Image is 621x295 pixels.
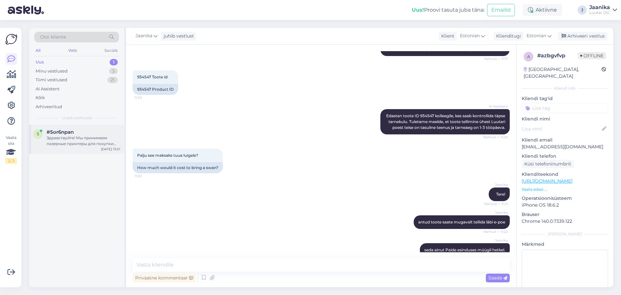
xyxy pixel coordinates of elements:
[5,158,17,164] div: 2 / 3
[522,241,608,248] p: Märkmed
[36,86,60,92] div: AI Assistent
[161,33,194,40] div: juhib vestlust
[484,201,508,206] span: Nähtud ✓ 11:21
[522,85,608,91] div: Kliendi info
[101,147,120,152] div: [DATE] 13:01
[527,54,530,59] span: a
[424,247,505,252] span: seda ainut Paide esinduses müügil hetkel.
[47,129,74,135] span: #5or6npan
[522,187,608,192] p: Vaata edasi ...
[133,162,223,173] div: How much would it cost to bring a swan?
[137,74,168,79] span: 934547 Toote id
[483,135,508,140] span: Nähtud ✓ 11:20
[135,174,159,178] span: 11:20
[36,68,68,74] div: Minu vestlused
[460,32,480,40] span: Estonian
[40,34,66,40] span: Otsi kliente
[109,68,118,74] div: 3
[110,59,118,65] div: 1
[484,104,508,109] span: AI Assistent
[578,52,606,59] span: Offline
[522,211,608,218] p: Brauser
[133,84,178,95] div: 934547 Product ID
[135,95,159,100] span: 11:20
[47,135,120,147] div: Здравствуйте! Мы принимаем лазерные принтеры для покупки или в качестве залога. Принтер должен бы...
[522,153,608,160] p: Kliendi telefon
[522,231,608,237] div: [PERSON_NAME]
[522,160,574,168] div: Küsi telefoninumbrit
[522,103,608,113] input: Lisa tag
[484,56,508,61] span: Nähtud ✓ 11:17
[522,178,572,184] a: [URL][DOMAIN_NAME]
[137,153,198,158] span: Palju see maksaks tuua luigele?
[589,10,610,15] div: Luutar OÜ
[439,33,454,40] div: Klient
[34,46,42,55] div: All
[36,77,67,83] div: Tiimi vestlused
[522,143,608,150] p: [EMAIL_ADDRESS][DOMAIN_NAME]
[523,4,562,16] div: Aktiivne
[36,95,45,101] div: Kõik
[484,210,508,215] span: Jaanika
[484,238,508,243] span: Jaanika
[522,195,608,202] p: Operatsioonisüsteem
[5,33,17,45] img: Askly Logo
[37,131,39,136] span: 5
[133,274,196,282] div: Privaatne kommentaar
[418,220,505,224] span: antud toote saate mugavalt tellida läbi e-poe
[589,5,617,15] a: JaanikaLuutar OÜ
[522,218,608,225] p: Chrome 140.0.7339.122
[522,95,608,102] p: Kliendi tag'id
[386,113,506,130] span: Edastan toote ID 934547 kolleegile, kes saab kontrollida täpse tarnekulu. Tuletame meelde, et too...
[578,6,587,15] div: J
[522,171,608,178] p: Klienditeekond
[522,125,601,132] input: Lisa nimi
[107,77,118,83] div: 21
[522,202,608,209] p: iPhone OS 18.6.2
[558,32,607,40] div: Arhiveeri vestlus
[496,192,505,197] span: Tere!
[5,135,17,164] div: Vaata siia
[527,32,546,40] span: Estonian
[36,59,44,65] div: Uus
[62,115,92,121] span: Uued vestlused
[412,7,424,13] b: Uus!
[136,32,152,40] span: Jaanika
[412,6,485,14] div: Proovi tasuta juba täna:
[537,52,578,60] div: # azbgvfvp
[484,229,508,234] span: Nähtud ✓ 11:22
[522,116,608,122] p: Kliendi nimi
[488,275,507,281] span: Saada
[487,4,515,16] button: Emailid
[589,5,610,10] div: Jaanika
[524,66,602,80] div: [GEOGRAPHIC_DATA], [GEOGRAPHIC_DATA]
[67,46,78,55] div: Web
[522,137,608,143] p: Kliendi email
[103,46,119,55] div: Socials
[494,33,521,40] div: Klienditugi
[36,104,62,110] div: Arhiveeritud
[484,182,508,187] span: Jaanika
